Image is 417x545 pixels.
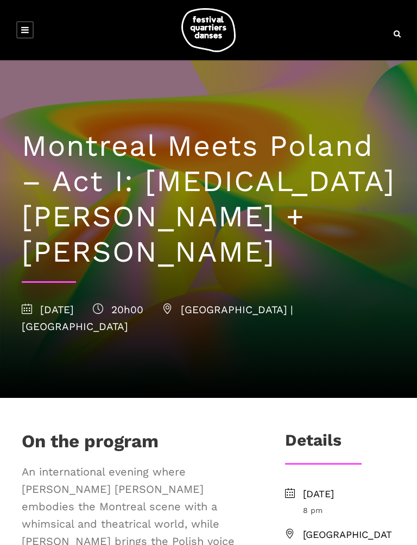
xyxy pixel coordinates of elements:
h1: Montreal Meets Poland – Act I: [MEDICAL_DATA] [PERSON_NAME] + [PERSON_NAME] [22,129,395,269]
h1: On the program [22,430,159,458]
span: 20h00 [93,303,143,316]
span: [DATE] [303,486,395,502]
span: [DATE] [22,303,74,316]
span: [GEOGRAPHIC_DATA] | [GEOGRAPHIC_DATA] [22,303,293,332]
img: logo-fqd-med [181,8,236,52]
h3: Details [285,430,342,458]
span: 8 pm [303,504,395,516]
